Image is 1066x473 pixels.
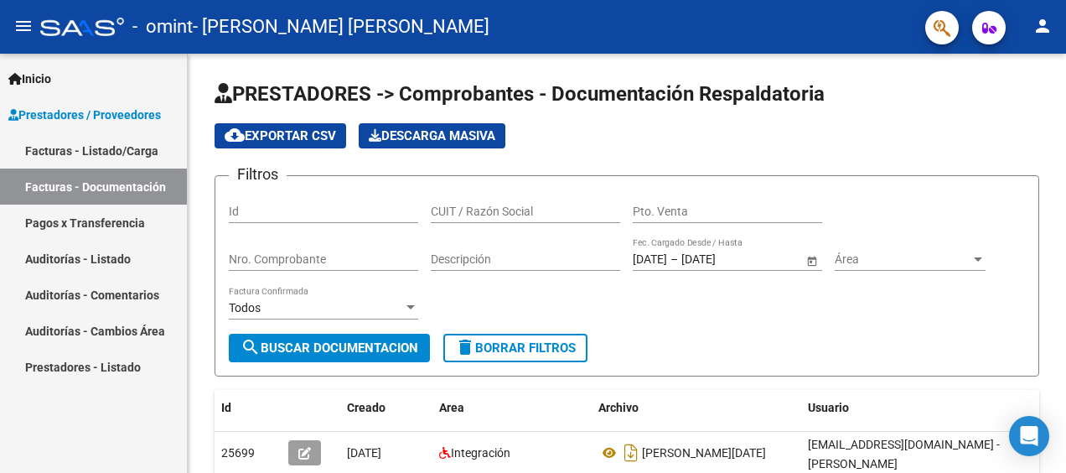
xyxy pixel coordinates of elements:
[241,340,418,356] span: Buscar Documentacion
[215,123,346,148] button: Exportar CSV
[803,252,820,269] button: Open calendar
[229,301,261,314] span: Todos
[620,439,642,466] i: Descargar documento
[221,446,255,460] span: 25699
[455,337,475,357] mat-icon: delete
[439,401,464,414] span: Area
[1032,16,1053,36] mat-icon: person
[598,401,639,414] span: Archivo
[359,123,505,148] button: Descarga Masiva
[432,390,592,426] datatable-header-cell: Area
[225,125,245,145] mat-icon: cloud_download
[670,252,678,267] span: –
[229,163,287,186] h3: Filtros
[225,128,336,143] span: Exportar CSV
[642,446,766,460] span: [PERSON_NAME][DATE]
[455,340,576,356] span: Borrar Filtros
[340,390,432,426] datatable-header-cell: Creado
[359,123,505,148] app-download-masive: Descarga masiva de comprobantes (adjuntos)
[215,82,825,106] span: PRESTADORES -> Comprobantes - Documentación Respaldatoria
[229,334,430,362] button: Buscar Documentacion
[369,128,495,143] span: Descarga Masiva
[443,334,587,362] button: Borrar Filtros
[13,16,34,36] mat-icon: menu
[221,401,231,414] span: Id
[1009,416,1049,456] div: Open Intercom Messenger
[801,390,1053,426] datatable-header-cell: Usuario
[8,106,161,124] span: Prestadores / Proveedores
[193,8,489,45] span: - [PERSON_NAME] [PERSON_NAME]
[835,252,970,267] span: Área
[808,438,1000,470] span: [EMAIL_ADDRESS][DOMAIN_NAME] - [PERSON_NAME]
[592,390,801,426] datatable-header-cell: Archivo
[347,446,381,460] span: [DATE]
[132,8,193,45] span: - omint
[241,337,261,357] mat-icon: search
[681,252,763,267] input: Fecha fin
[633,252,667,267] input: Fecha inicio
[808,401,849,414] span: Usuario
[347,401,386,414] span: Creado
[8,70,51,88] span: Inicio
[451,446,510,460] span: Integración
[215,390,282,426] datatable-header-cell: Id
